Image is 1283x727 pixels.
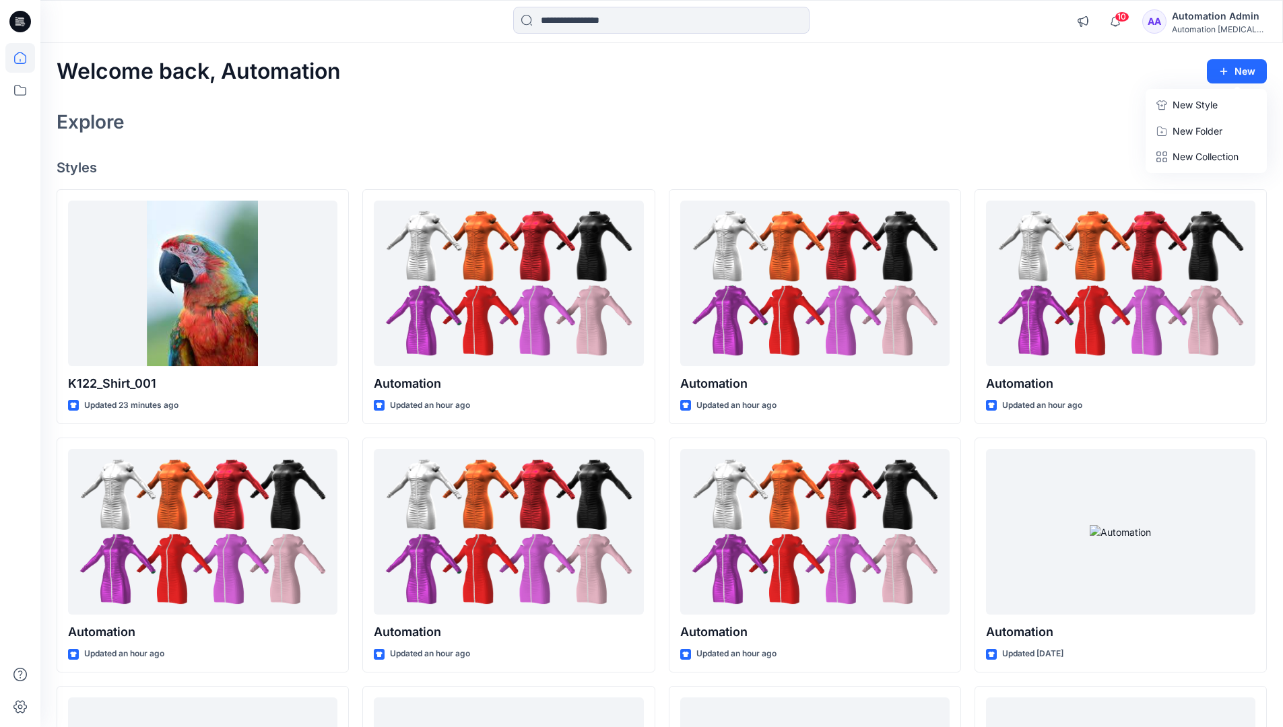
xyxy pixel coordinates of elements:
p: New Folder [1173,124,1222,138]
p: Updated an hour ago [390,399,470,413]
a: Automation [374,201,643,367]
a: New Style [1148,92,1264,118]
span: 10 [1115,11,1129,22]
h2: Explore [57,111,125,133]
a: K122_Shirt_001 [68,201,337,367]
h4: Styles [57,160,1267,176]
p: New Style [1173,97,1218,113]
a: Automation [680,449,950,615]
div: Automation [MEDICAL_DATA]... [1172,24,1266,34]
a: Automation [986,449,1255,615]
p: Automation [986,374,1255,393]
p: Updated an hour ago [84,647,164,661]
p: Automation [680,623,950,642]
button: New [1207,59,1267,83]
div: Automation Admin [1172,8,1266,24]
div: AA [1142,9,1166,34]
p: Updated 23 minutes ago [84,399,178,413]
h2: Welcome back, Automation [57,59,341,84]
a: Automation [986,201,1255,367]
p: Automation [986,623,1255,642]
a: Automation [374,449,643,615]
p: Updated an hour ago [696,399,777,413]
a: Automation [68,449,337,615]
p: Automation [680,374,950,393]
p: Updated [DATE] [1002,647,1063,661]
p: Updated an hour ago [696,647,777,661]
p: Automation [374,623,643,642]
p: Automation [374,374,643,393]
p: K122_Shirt_001 [68,374,337,393]
p: Automation [68,623,337,642]
p: Updated an hour ago [1002,399,1082,413]
p: Updated an hour ago [390,647,470,661]
a: Automation [680,201,950,367]
p: New Collection [1173,149,1239,165]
